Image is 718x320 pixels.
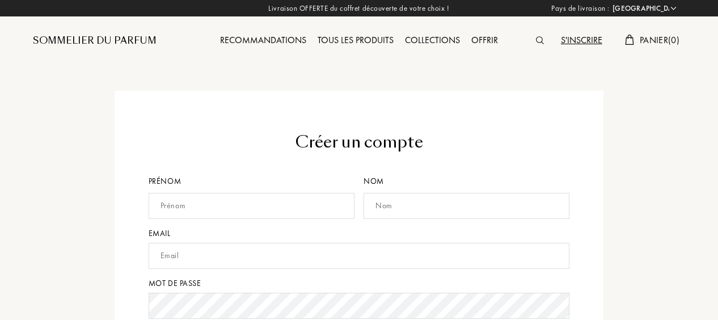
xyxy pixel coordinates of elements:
[364,175,569,187] div: Nom
[33,34,157,48] a: Sommelier du Parfum
[149,175,359,187] div: Prénom
[149,228,570,239] div: Email
[149,193,354,219] input: Prénom
[364,193,569,219] input: Nom
[149,130,570,154] div: Créer un compte
[536,36,544,44] img: search_icn.svg
[312,34,399,46] a: Tous les produits
[466,33,504,48] div: Offrir
[625,35,634,45] img: cart.svg
[640,34,679,46] span: Panier ( 0 )
[555,34,608,46] a: S'inscrire
[555,33,608,48] div: S'inscrire
[214,34,312,46] a: Recommandations
[312,33,399,48] div: Tous les produits
[399,34,466,46] a: Collections
[551,3,610,14] span: Pays de livraison :
[466,34,504,46] a: Offrir
[399,33,466,48] div: Collections
[214,33,312,48] div: Recommandations
[149,277,570,289] div: Mot de passe
[149,243,570,269] input: Email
